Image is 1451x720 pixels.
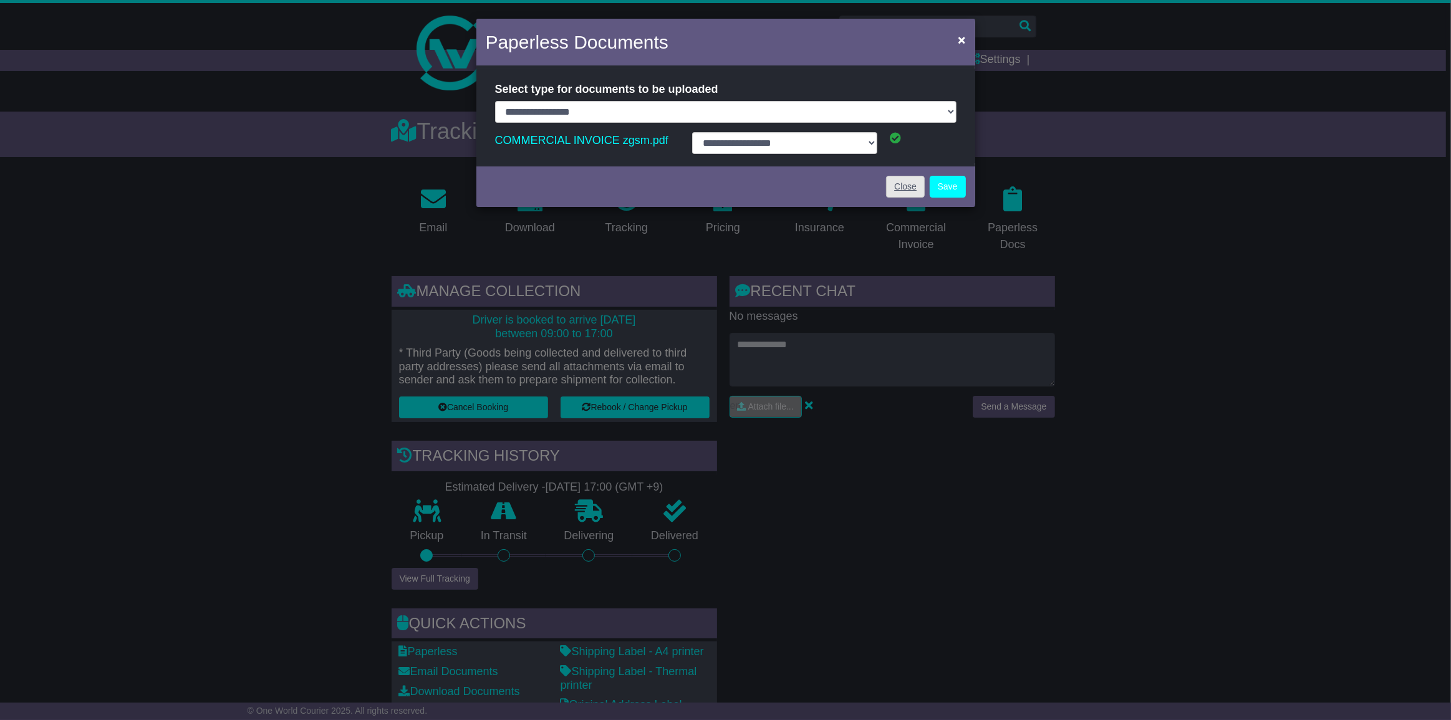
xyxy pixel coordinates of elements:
[930,176,966,198] button: Save
[952,27,971,52] button: Close
[958,32,965,47] span: ×
[495,78,718,101] label: Select type for documents to be uploaded
[886,176,925,198] a: Close
[486,28,668,56] h4: Paperless Documents
[495,131,668,150] a: COMMERCIAL INVOICE zgsm.pdf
